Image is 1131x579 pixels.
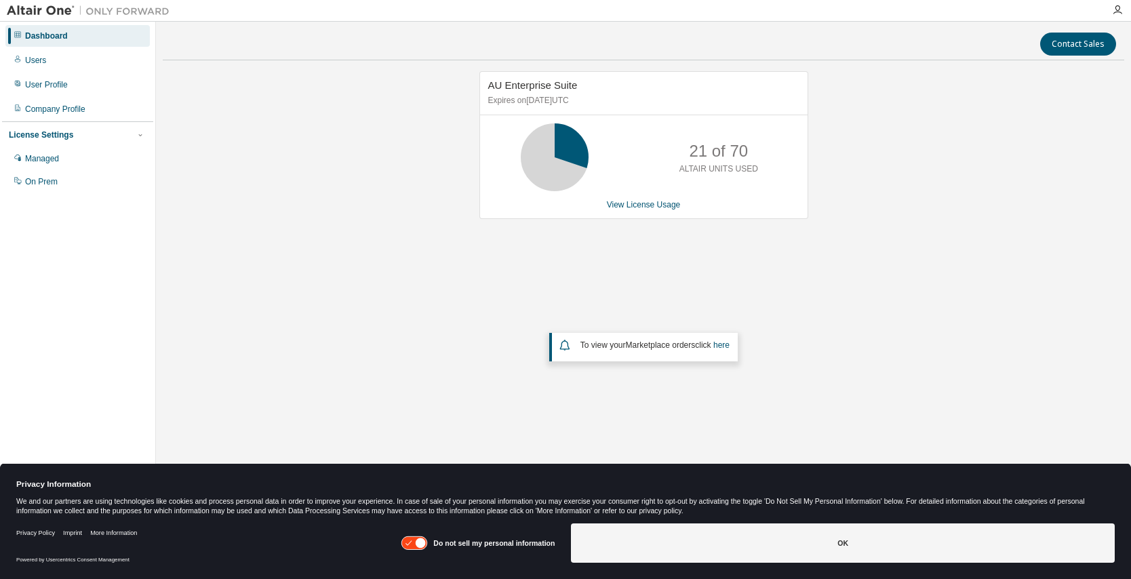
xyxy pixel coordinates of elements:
[1040,33,1116,56] button: Contact Sales
[689,140,748,163] p: 21 of 70
[7,4,176,18] img: Altair One
[25,55,46,66] div: Users
[9,129,73,140] div: License Settings
[488,79,578,91] span: AU Enterprise Suite
[25,176,58,187] div: On Prem
[25,153,59,164] div: Managed
[626,340,696,350] em: Marketplace orders
[25,31,68,41] div: Dashboard
[580,340,730,350] span: To view your click
[679,163,758,175] p: ALTAIR UNITS USED
[25,104,85,115] div: Company Profile
[488,95,796,106] p: Expires on [DATE] UTC
[25,79,68,90] div: User Profile
[713,340,730,350] a: here
[607,200,681,209] a: View License Usage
